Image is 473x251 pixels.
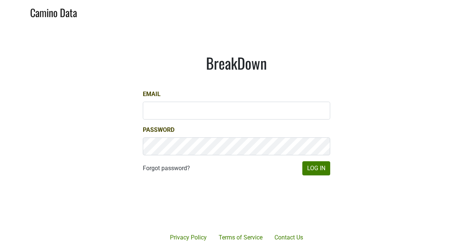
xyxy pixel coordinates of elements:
[268,230,309,245] a: Contact Us
[143,164,190,173] a: Forgot password?
[30,3,77,20] a: Camino Data
[213,230,268,245] a: Terms of Service
[302,161,330,175] button: Log In
[143,54,330,72] h1: BreakDown
[143,125,174,134] label: Password
[164,230,213,245] a: Privacy Policy
[143,90,161,99] label: Email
